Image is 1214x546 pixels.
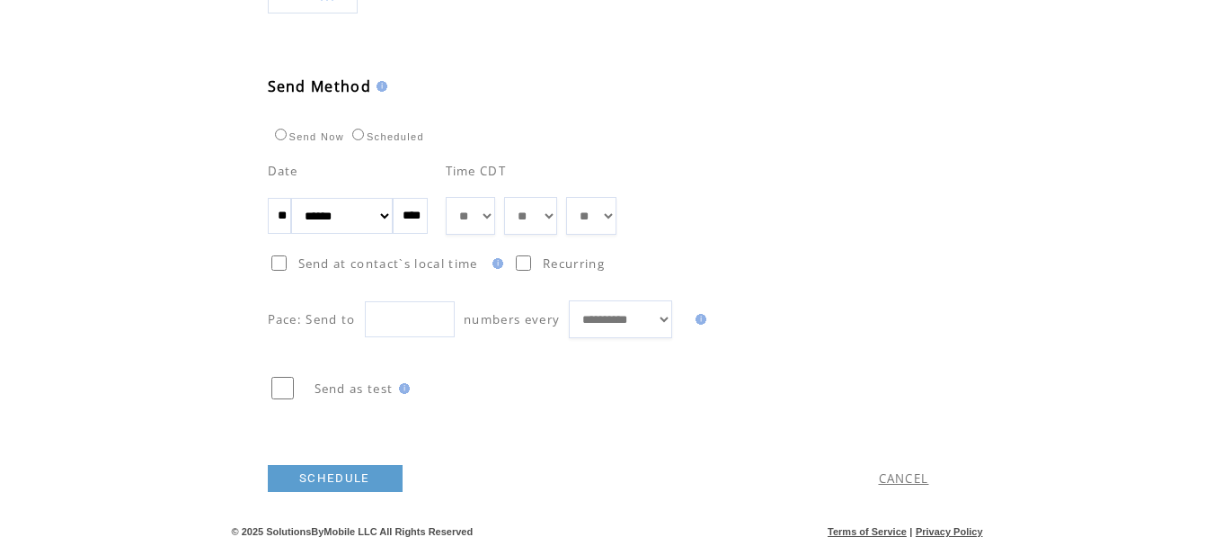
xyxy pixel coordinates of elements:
label: Scheduled [348,131,424,142]
span: Send at contact`s local time [298,255,478,272]
span: numbers every [464,311,560,327]
span: Send Method [268,76,372,96]
img: help.gif [371,81,387,92]
a: Privacy Policy [916,526,983,537]
span: Date [268,163,298,179]
span: Send as test [315,380,394,397]
span: Time CDT [446,163,507,179]
a: SCHEDULE [268,465,403,492]
img: help.gif [487,258,503,269]
a: Terms of Service [828,526,907,537]
a: CANCEL [879,470,929,487]
input: Scheduled [352,129,364,140]
span: © 2025 SolutionsByMobile LLC All Rights Reserved [232,526,474,537]
img: help.gif [690,314,706,325]
span: Recurring [543,255,605,272]
span: | [909,526,912,537]
span: Pace: Send to [268,311,356,327]
label: Send Now [270,131,344,142]
input: Send Now [275,129,287,140]
img: help.gif [394,383,410,394]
